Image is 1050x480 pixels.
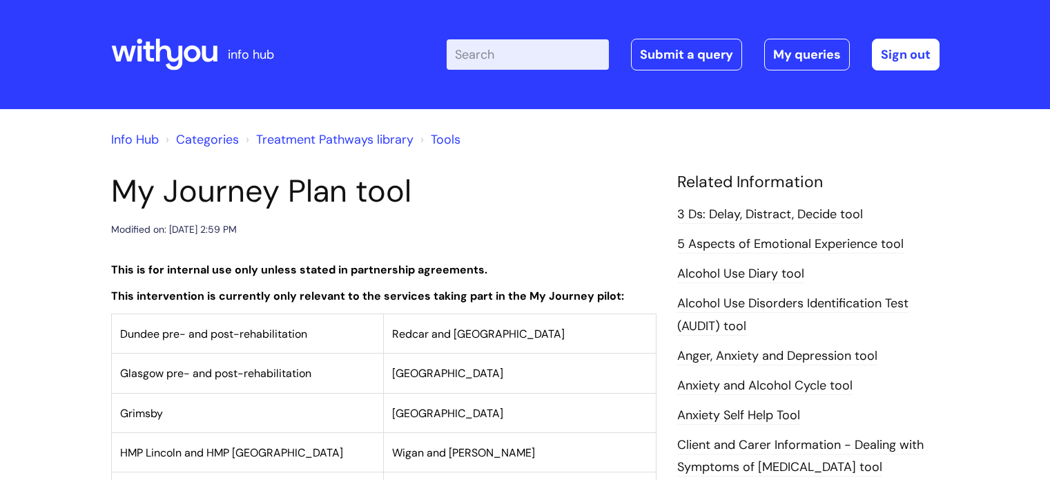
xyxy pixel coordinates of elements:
a: Alcohol Use Diary tool [677,265,804,283]
a: 3 Ds: Delay, Distract, Decide tool [677,206,863,224]
a: Treatment Pathways library [256,131,414,148]
a: Submit a query [631,39,742,70]
a: Alcohol Use Disorders Identification Test (AUDIT) tool [677,295,908,335]
span: Redcar and [GEOGRAPHIC_DATA] [392,327,565,341]
span: HMP Lincoln and HMP [GEOGRAPHIC_DATA] [120,445,343,460]
span: Dundee pre- and post-rehabilitation [120,327,307,341]
span: Wigan and [PERSON_NAME] [392,445,535,460]
strong: This intervention is currently only relevant to the services taking part in the My Journey pilot: [111,289,624,303]
a: Client and Carer Information - Dealing with Symptoms of [MEDICAL_DATA] tool [677,436,924,477]
li: Solution home [162,128,239,151]
a: Tools [431,131,460,148]
span: Grimsby [120,406,163,421]
a: Sign out [872,39,940,70]
a: 5 Aspects of Emotional Experience tool [677,236,904,253]
a: Info Hub [111,131,159,148]
a: Anxiety and Alcohol Cycle tool [677,377,853,395]
li: Tools [417,128,460,151]
div: Modified on: [DATE] 2:59 PM [111,221,237,238]
h1: My Journey Plan tool [111,173,657,210]
p: info hub [228,44,274,66]
span: Glasgow pre- and post-rehabilitation [120,366,311,381]
h4: Related Information [677,173,940,192]
a: My queries [764,39,850,70]
a: Anger, Anxiety and Depression tool [677,347,877,365]
a: Anxiety Self Help Tool [677,407,800,425]
span: [GEOGRAPHIC_DATA] [392,406,503,421]
span: [GEOGRAPHIC_DATA] [392,366,503,381]
a: Categories [176,131,239,148]
div: | - [447,39,940,70]
li: Treatment Pathways library [242,128,414,151]
input: Search [447,39,609,70]
strong: This is for internal use only unless stated in partnership agreements. [111,262,487,277]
